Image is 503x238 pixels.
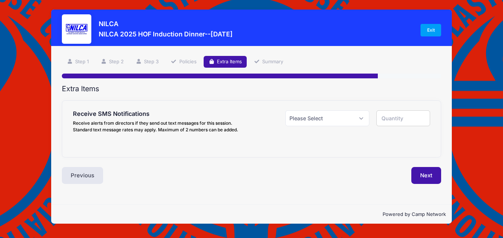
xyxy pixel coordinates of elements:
a: Step 2 [96,56,129,68]
h3: NILCA 2025 HOF Induction Dinner--[DATE] [99,30,233,38]
h2: Extra Items [62,85,441,93]
button: Previous [62,167,103,184]
h3: NILCA [99,20,233,28]
div: Receive alerts from directors if they send out text messages for this session. Standard text mess... [73,120,248,133]
a: Summary [249,56,288,68]
p: Powered by Camp Network [57,211,446,218]
button: Next [411,167,441,184]
a: Policies [166,56,201,68]
a: Exit [421,24,441,36]
a: Extra Items [204,56,247,68]
input: Quantity [376,110,430,126]
a: Step 1 [62,56,94,68]
a: Step 3 [131,56,164,68]
h4: Receive SMS Notifications [73,110,248,118]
